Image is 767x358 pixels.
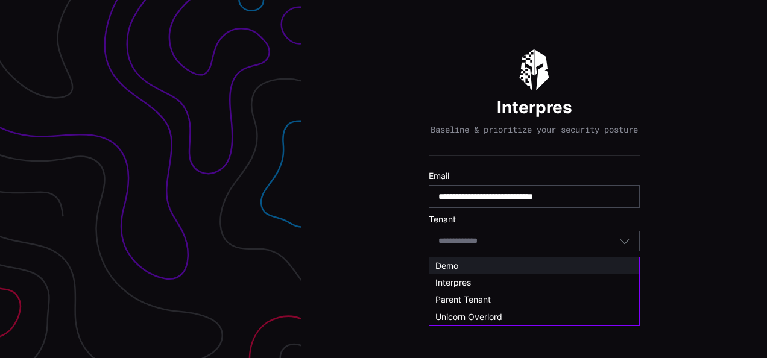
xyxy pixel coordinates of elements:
[429,171,640,181] label: Email
[497,96,572,118] h1: Interpres
[431,124,638,135] p: Baseline & prioritize your security posture
[619,236,630,247] button: Toggle options menu
[429,214,640,225] label: Tenant
[435,312,502,322] span: Unicorn Overlord
[435,260,458,271] span: Demo
[435,294,491,304] span: Parent Tenant
[435,277,471,287] span: Interpres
